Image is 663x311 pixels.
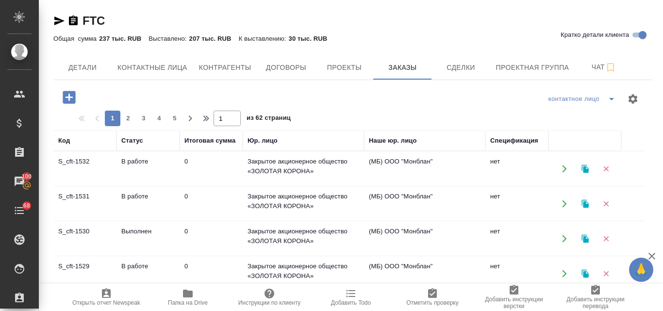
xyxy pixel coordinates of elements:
button: Клонировать [575,229,595,248]
td: Закрытое акционерное общество «ЗОЛОТАЯ КОРОНА» [243,257,364,291]
button: Добавить проект [56,87,83,107]
span: Чат [580,61,627,73]
button: Удалить [596,159,616,179]
td: (МБ) ООО "Монблан" [364,222,485,256]
span: 100 [16,172,38,181]
span: Детали [59,62,106,74]
a: 68 [2,198,36,223]
span: Договоры [263,62,309,74]
span: Проектная группа [496,62,569,74]
button: Скопировать ссылку для ЯМессенджера [53,15,65,27]
div: Итоговая сумма [184,136,235,146]
span: Проекты [321,62,367,74]
span: 68 [17,201,36,211]
td: В работе [116,257,180,291]
p: К выставлению: [239,35,289,42]
td: S_cft-1531 [53,187,116,221]
button: Клонировать [575,159,595,179]
td: Закрытое акционерное общество «ЗОЛОТАЯ КОРОНА» [243,152,364,186]
button: Отметить проверку [392,284,473,311]
span: Добавить инструкции перевода [561,296,630,310]
td: Выполнен [116,222,180,256]
span: 3 [136,114,151,123]
div: Спецификация [490,136,538,146]
p: 207 тыс. RUB [189,35,239,42]
p: 30 тыс. RUB [289,35,335,42]
div: Наше юр. лицо [369,136,417,146]
td: 0 [180,222,243,256]
button: 🙏 [629,258,653,282]
span: Отметить проверку [406,299,458,306]
td: 0 [180,257,243,291]
button: 4 [151,111,167,126]
span: Сделки [437,62,484,74]
div: Код [58,136,70,146]
svg: Подписаться [605,62,616,73]
span: Папка на Drive [168,299,208,306]
button: Открыть [554,159,574,179]
p: Общая сумма [53,35,99,42]
button: Скопировать ссылку [67,15,79,27]
span: 4 [151,114,167,123]
button: Открыть [554,263,574,283]
button: Инструкции по клиенту [229,284,310,311]
a: FTC [83,14,105,27]
span: 2 [120,114,136,123]
span: Добавить инструкции верстки [479,296,549,310]
a: 100 [2,169,36,194]
button: Папка на Drive [147,284,229,311]
span: Заказы [379,62,426,74]
button: Удалить [596,263,616,283]
td: 0 [180,187,243,221]
span: 5 [167,114,182,123]
td: S_cft-1532 [53,152,116,186]
td: 0 [180,152,243,186]
button: Клонировать [575,263,595,283]
button: 3 [136,111,151,126]
div: Статус [121,136,143,146]
td: В работе [116,187,180,221]
td: S_cft-1529 [53,257,116,291]
td: нет [485,187,548,221]
button: Открыть отчет Newspeak [66,284,147,311]
p: 237 тыс. RUB [99,35,149,42]
button: Удалить [596,194,616,213]
div: split button [546,91,621,107]
button: Удалить [596,229,616,248]
button: Клонировать [575,194,595,213]
td: нет [485,257,548,291]
span: Настроить таблицу [621,87,645,111]
div: Юр. лицо [248,136,278,146]
p: Выставлено: [149,35,189,42]
td: (МБ) ООО "Монблан" [364,152,485,186]
td: Закрытое акционерное общество «ЗОЛОТАЯ КОРОНА» [243,187,364,221]
td: (МБ) ООО "Монблан" [364,187,485,221]
button: Открыть [554,194,574,213]
button: Добавить инструкции верстки [473,284,555,311]
span: Контактные лица [117,62,187,74]
span: 🙏 [633,260,649,280]
button: Открыть [554,229,574,248]
td: S_cft-1530 [53,222,116,256]
span: Добавить Todo [331,299,371,306]
button: Добавить инструкции перевода [555,284,636,311]
span: из 62 страниц [247,112,291,126]
td: нет [485,222,548,256]
span: Контрагенты [199,62,251,74]
td: (МБ) ООО "Монблан" [364,257,485,291]
button: Добавить Todo [310,284,392,311]
button: 5 [167,111,182,126]
span: Инструкции по клиенту [238,299,301,306]
button: 2 [120,111,136,126]
td: нет [485,152,548,186]
span: Кратко детали клиента [561,30,629,40]
td: Закрытое акционерное общество «ЗОЛОТАЯ КОРОНА» [243,222,364,256]
span: Открыть отчет Newspeak [72,299,140,306]
td: В работе [116,152,180,186]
